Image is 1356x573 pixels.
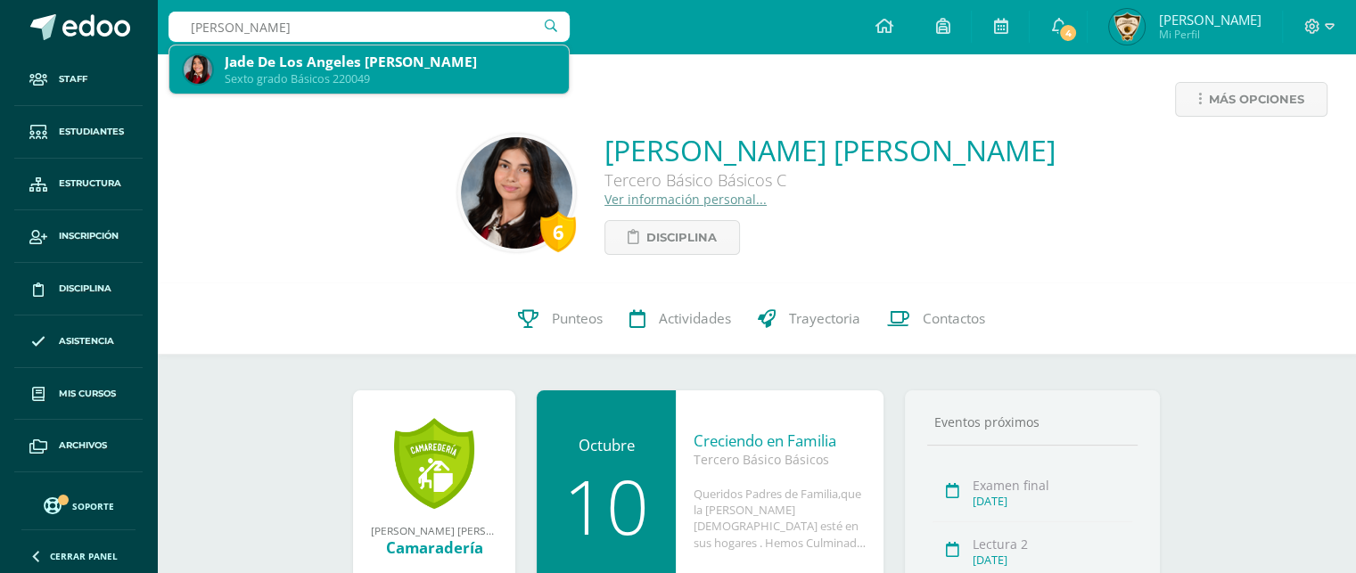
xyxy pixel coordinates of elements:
[604,131,1056,169] a: [PERSON_NAME] [PERSON_NAME]
[59,334,114,348] span: Asistencia
[927,413,1138,430] div: Eventos próximos
[604,220,740,255] a: Disciplina
[505,283,616,355] a: Punteos
[14,315,143,368] a: Asistencia
[371,537,497,558] div: Camaradería
[14,420,143,472] a: Archivos
[789,309,860,328] span: Trayectoria
[973,536,1132,553] div: Lectura 2
[973,494,1132,509] div: [DATE]
[59,387,116,401] span: Mis cursos
[21,493,136,517] a: Soporte
[552,309,603,328] span: Punteos
[461,137,572,249] img: a0ce3a4fb8a10511e1d5289d3a92516c.png
[744,283,874,355] a: Trayectoria
[1158,11,1261,29] span: [PERSON_NAME]
[59,125,124,139] span: Estudiantes
[555,469,658,544] div: 10
[694,430,866,451] div: Creciendo en Familia
[694,451,866,468] div: Tercero Básico Básicos
[14,159,143,211] a: Estructura
[604,191,767,208] a: Ver información personal...
[59,438,107,453] span: Archivos
[694,486,866,551] div: Queridos Padres de Familia,que la [PERSON_NAME][DEMOGRAPHIC_DATA] esté en sus hogares . Hemos Cul...
[1158,27,1261,42] span: Mi Perfil
[371,523,497,537] div: [PERSON_NAME] [PERSON_NAME] obtuvo
[184,55,212,84] img: b5569289d2814d0ba92c99427da8e130.png
[874,283,999,355] a: Contactos
[72,500,114,512] span: Soporte
[59,229,119,243] span: Inscripción
[14,53,143,106] a: Staff
[540,211,576,252] div: 6
[923,309,985,328] span: Contactos
[168,12,570,42] input: Busca un usuario...
[973,553,1132,568] div: [DATE]
[1209,83,1304,116] span: Más opciones
[646,221,717,254] span: Disciplina
[59,282,111,296] span: Disciplina
[616,283,744,355] a: Actividades
[59,72,87,86] span: Staff
[225,53,555,71] div: Jade De Los Angeles [PERSON_NAME]
[14,210,143,263] a: Inscripción
[14,106,143,159] a: Estudiantes
[555,435,658,455] div: Octubre
[14,263,143,315] a: Disciplina
[225,71,555,86] div: Sexto grado Básicos 220049
[659,309,731,328] span: Actividades
[50,550,118,562] span: Cerrar panel
[1109,9,1145,45] img: 7c74505079bcc4778c69fb256aeee4a7.png
[1175,82,1327,117] a: Más opciones
[1058,23,1078,43] span: 4
[59,176,121,191] span: Estructura
[973,477,1132,494] div: Examen final
[14,368,143,421] a: Mis cursos
[604,169,1056,191] div: Tercero Básico Básicos C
